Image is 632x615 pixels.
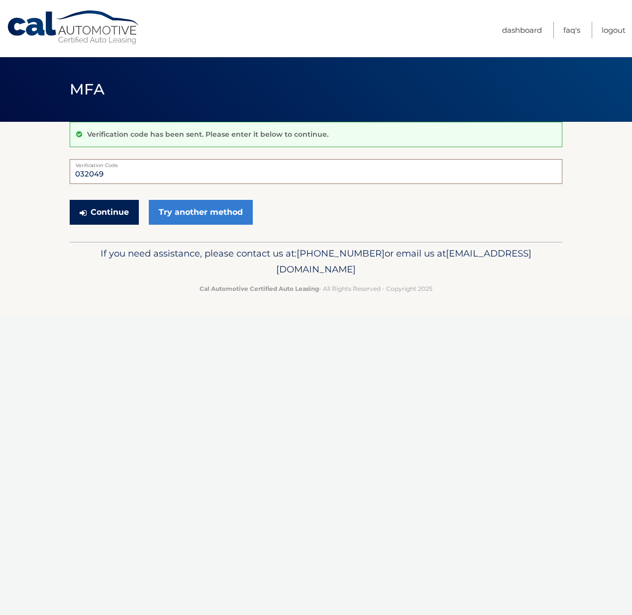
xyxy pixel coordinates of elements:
[76,246,556,277] p: If you need assistance, please contact us at: or email us at
[6,10,141,45] a: Cal Automotive
[200,285,319,292] strong: Cal Automotive Certified Auto Leasing
[76,283,556,294] p: - All Rights Reserved - Copyright 2025
[563,22,580,38] a: FAQ's
[502,22,542,38] a: Dashboard
[70,159,562,184] input: Verification Code
[70,80,105,98] span: MFA
[87,130,328,139] p: Verification code has been sent. Please enter it below to continue.
[297,248,385,259] span: [PHONE_NUMBER]
[70,159,562,167] label: Verification Code
[70,200,139,225] button: Continue
[149,200,253,225] a: Try another method
[602,22,626,38] a: Logout
[276,248,531,275] span: [EMAIL_ADDRESS][DOMAIN_NAME]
